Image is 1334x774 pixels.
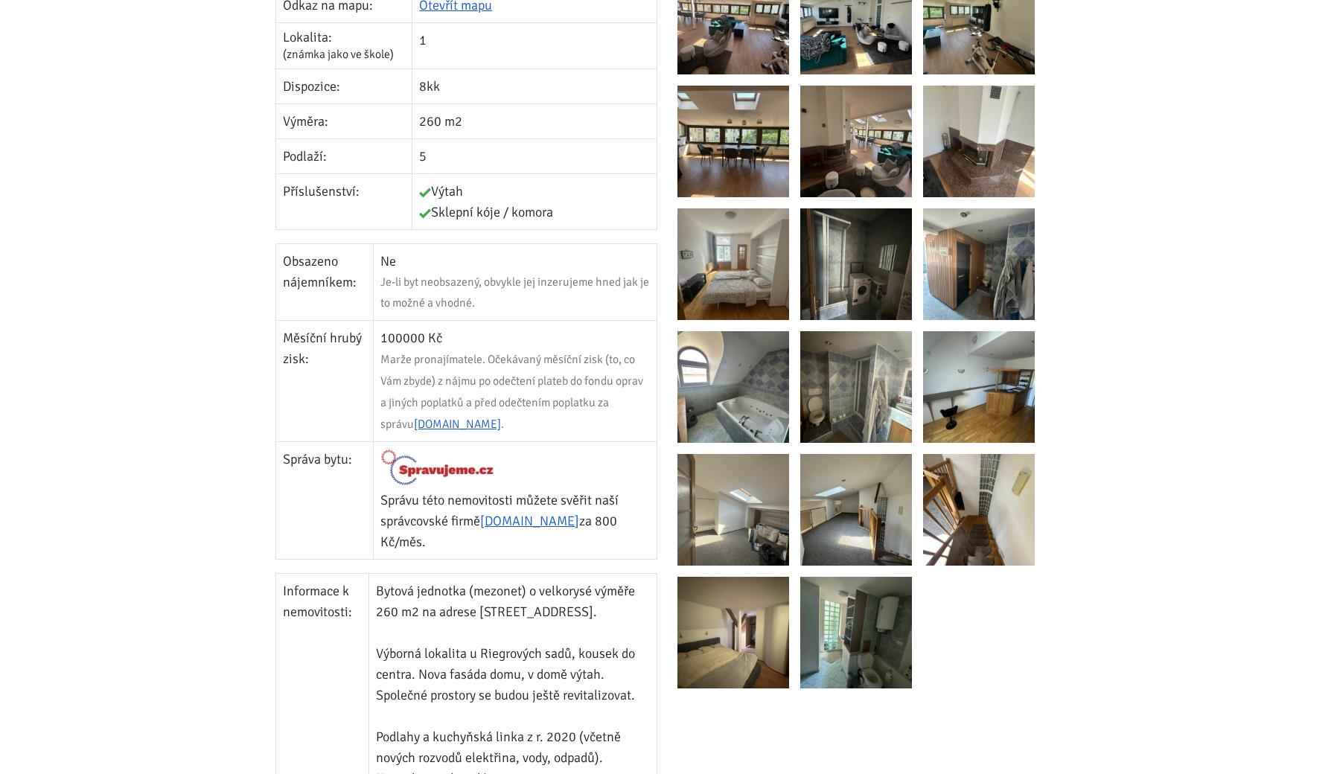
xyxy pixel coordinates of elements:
td: Měsíční hrubý zisk: [275,321,374,442]
td: Obsazeno nájemníkem: [275,244,374,321]
img: Logo Spravujeme.cz [380,449,494,486]
td: Správa bytu: [275,442,374,560]
td: 5 [412,139,657,174]
td: 100000 Kč [374,321,657,442]
td: Dispozice: [275,69,412,104]
td: Lokalita: [275,23,412,69]
td: Příslušenství: [275,174,412,230]
div: Je-li byt neobsazený, obvykle jej inzerujeme hned jak je to možné a vhodné. [380,272,649,313]
a: [DOMAIN_NAME] [414,417,501,432]
td: Podlaží: [275,139,412,174]
p: Správu této nemovitosti můžete svěřit naší správcovské firmě za 800 Kč/měs. [380,490,649,552]
td: 1 [412,23,657,69]
td: 260 m2 [412,104,657,139]
span: Marže pronajímatele. Očekávaný měsíční zisk (to, co Vám zbyde) z nájmu po odečtení plateb do fond... [380,352,643,432]
td: Výtah Sklepní kóje / komora [412,174,657,230]
td: 8kk [412,69,657,104]
td: Ne [374,244,657,321]
a: [DOMAIN_NAME] [480,513,579,529]
td: Výměra: [275,104,412,139]
span: (známka jako ve škole) [283,47,394,62]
